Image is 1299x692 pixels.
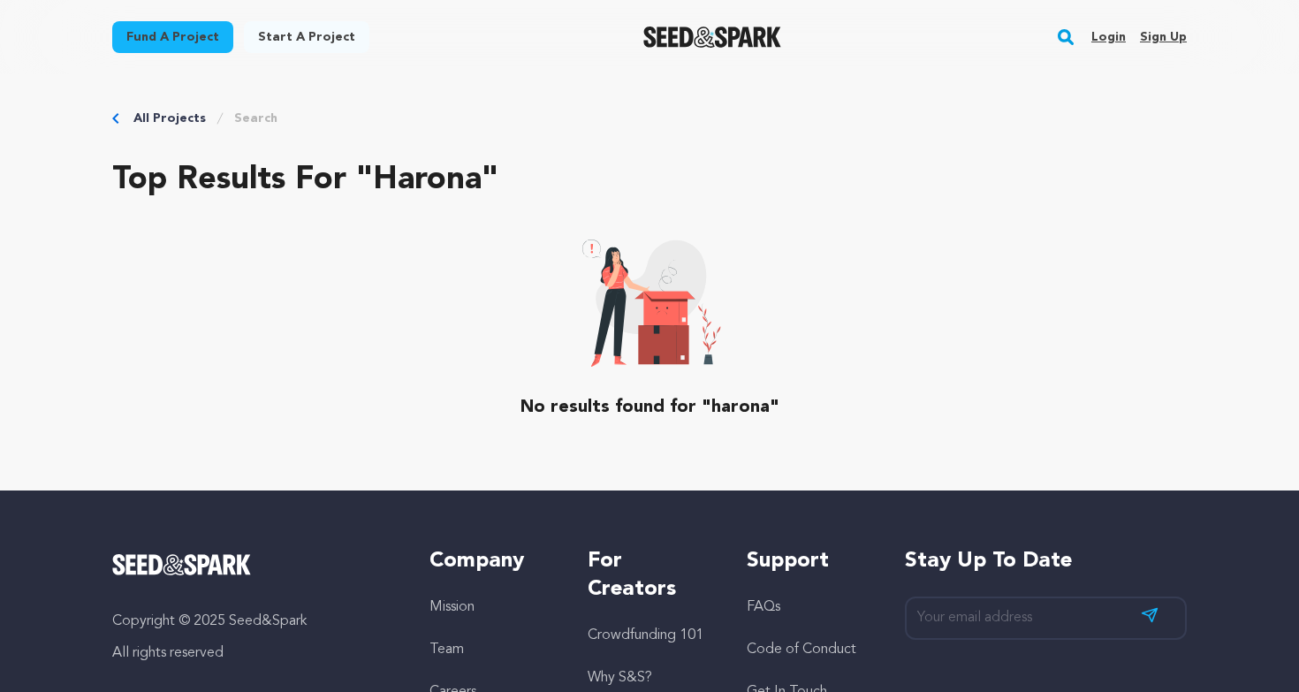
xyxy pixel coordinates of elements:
a: Login [1091,23,1126,51]
a: All Projects [133,110,206,127]
p: No results found for "harona" [520,395,779,420]
a: FAQs [747,600,780,614]
a: Seed&Spark Homepage [643,27,782,48]
div: Breadcrumb [112,110,1187,127]
a: Seed&Spark Homepage [112,554,394,575]
a: Mission [429,600,475,614]
h2: Top results for "harona" [112,163,1187,198]
img: Seed&Spark Logo Dark Mode [643,27,782,48]
img: Seed&Spark Logo [112,554,251,575]
a: Team [429,643,464,657]
a: Sign up [1140,23,1187,51]
p: All rights reserved [112,643,394,664]
a: Why S&S? [588,671,652,685]
a: Fund a project [112,21,233,53]
h5: Support [747,547,870,575]
h5: Company [429,547,552,575]
input: Your email address [905,597,1187,640]
img: No result icon [578,233,721,367]
a: Crowdfunding 101 [588,628,703,643]
h5: Stay up to date [905,547,1187,575]
a: Code of Conduct [747,643,856,657]
h5: For Creators [588,547,710,604]
p: Copyright © 2025 Seed&Spark [112,611,394,632]
a: Start a project [244,21,369,53]
a: Search [234,110,277,127]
